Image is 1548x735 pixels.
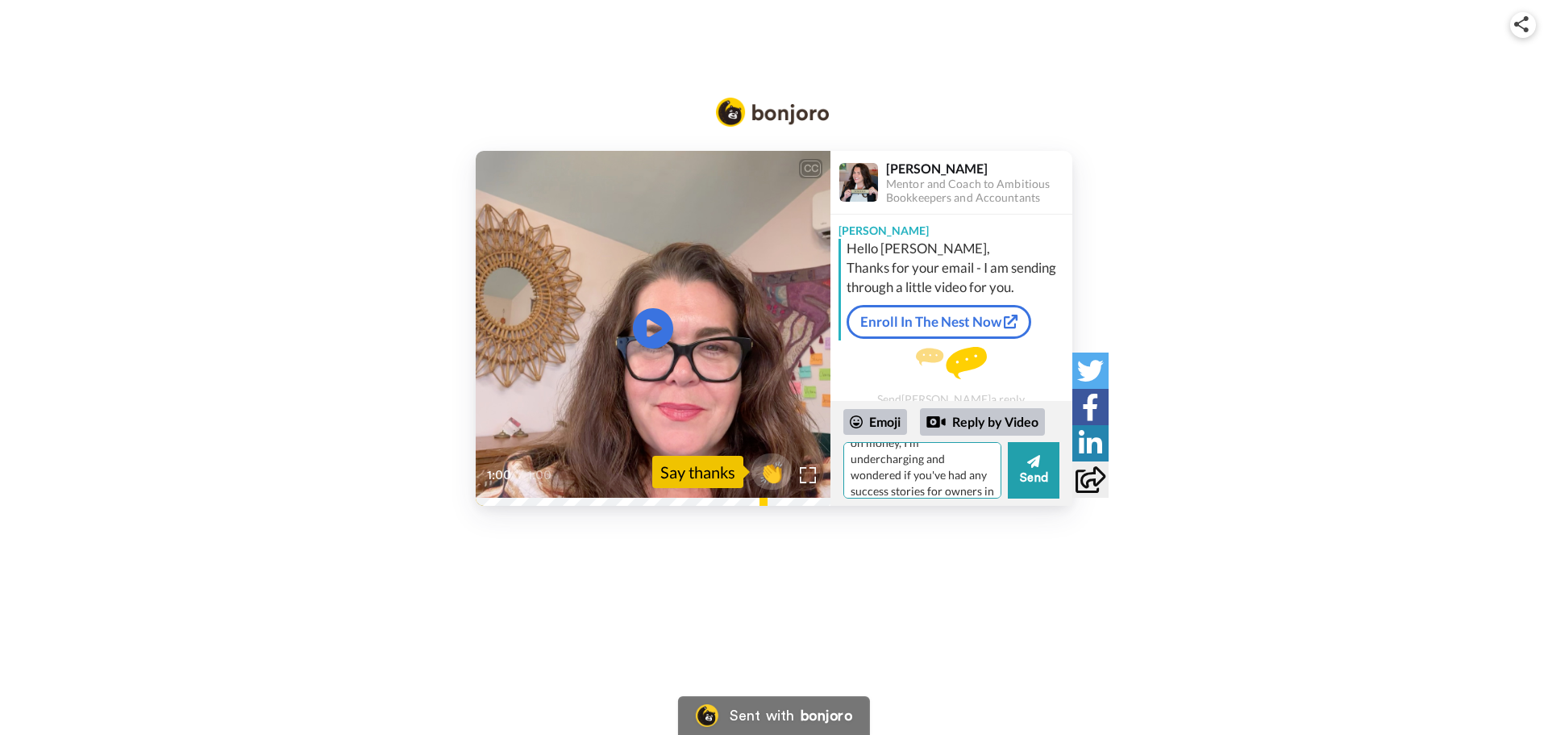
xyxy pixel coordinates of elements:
div: [PERSON_NAME] [886,161,1072,176]
a: Enroll In The Nest Now [847,305,1031,339]
img: Profile Image [839,163,878,202]
img: message.svg [916,347,987,379]
span: / [518,466,524,485]
div: Emoji [843,409,907,435]
img: Full screen [800,467,816,483]
div: Send [PERSON_NAME] a reply. [830,347,1072,406]
img: ic_share.svg [1514,16,1529,32]
span: 1:00 [527,466,556,485]
div: Say thanks [652,456,743,488]
div: Reply by Video [920,408,1045,436]
div: Reply by Video [926,412,946,432]
span: 1:00 [487,466,515,485]
textarea: Thank you! My only hold-up is time and money (story of my life lol). And, I wanted to ask...not t... [843,442,1001,499]
button: Send [1008,442,1059,499]
div: Mentor and Coach to Ambitious Bookkeepers and Accountants [886,177,1072,205]
button: 👏 [751,453,792,490]
div: Hello [PERSON_NAME], Thanks for your email - I am sending through a little video for you. [847,239,1068,297]
img: Bonjoro Logo [716,98,829,127]
span: 👏 [751,459,792,485]
div: [PERSON_NAME] [830,215,1072,239]
div: CC [801,161,821,177]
